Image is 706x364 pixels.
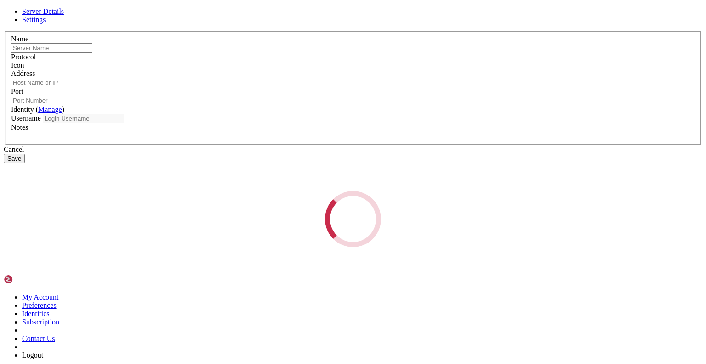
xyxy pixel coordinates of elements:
[11,35,28,43] label: Name
[11,96,92,105] input: Port Number
[4,145,702,154] div: Cancel
[11,69,35,77] label: Address
[22,335,55,342] a: Contact Us
[11,78,92,87] input: Host Name or IP
[11,123,28,131] label: Notes
[43,114,124,123] input: Login Username
[22,310,50,318] a: Identities
[11,61,24,69] label: Icon
[22,293,59,301] a: My Account
[4,154,25,163] button: Save
[38,105,62,113] a: Manage
[11,43,92,53] input: Server Name
[22,301,57,309] a: Preferences
[11,87,23,95] label: Port
[11,114,41,122] label: Username
[11,53,36,61] label: Protocol
[4,275,57,284] img: Shellngn
[325,191,381,247] div: Loading...
[22,318,59,326] a: Subscription
[22,351,43,359] a: Logout
[22,7,64,15] a: Server Details
[22,16,46,23] a: Settings
[36,105,64,113] span: ( )
[11,105,64,113] label: Identity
